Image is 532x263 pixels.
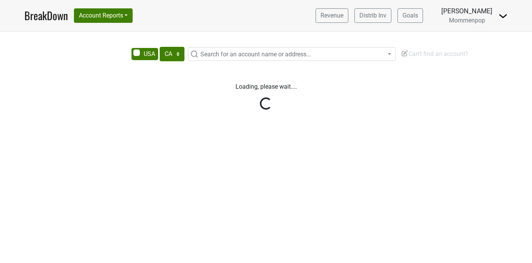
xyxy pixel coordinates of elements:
span: Search for an account name or address... [200,51,311,58]
img: Dropdown Menu [498,11,508,21]
p: Loading, please wait.... [54,82,478,91]
a: Revenue [316,8,348,23]
img: Edit [401,49,409,57]
a: Distrib Inv [354,8,391,23]
span: Mommenpop [449,17,485,24]
span: Can't find an account? [401,50,468,57]
button: Account Reports [74,8,133,23]
a: BreakDown [24,8,68,24]
div: [PERSON_NAME] [441,6,492,16]
a: Goals [397,8,423,23]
